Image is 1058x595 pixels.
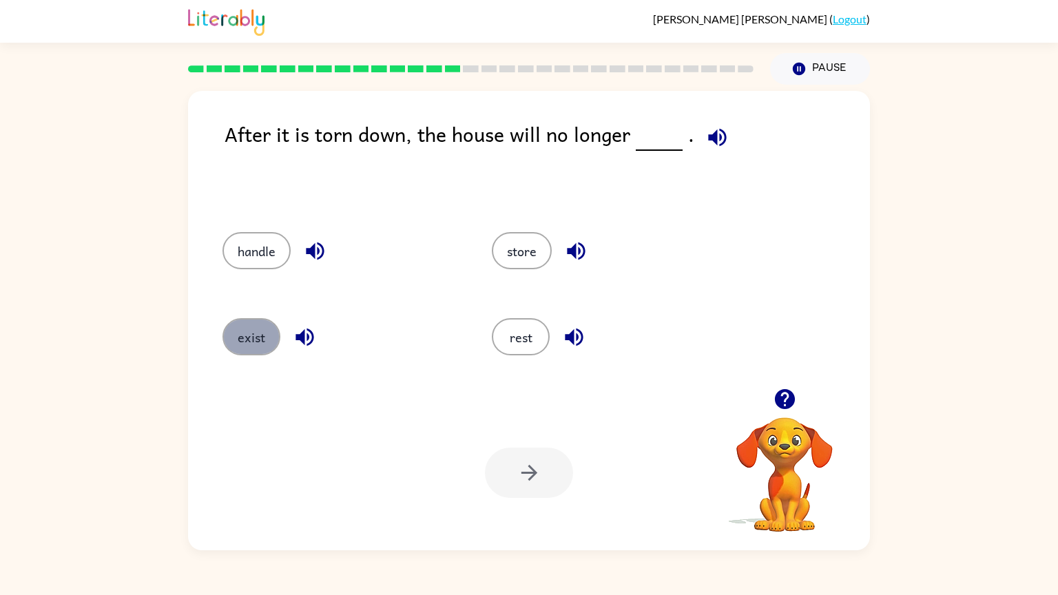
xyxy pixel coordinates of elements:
[770,53,870,85] button: Pause
[833,12,867,25] a: Logout
[653,12,870,25] div: ( )
[653,12,829,25] span: [PERSON_NAME] [PERSON_NAME]
[492,232,552,269] button: store
[716,396,853,534] video: Your browser must support playing .mp4 files to use Literably. Please try using another browser.
[225,118,870,205] div: After it is torn down, the house will no longer .
[222,232,291,269] button: handle
[188,6,264,36] img: Literably
[222,318,280,355] button: exist
[492,318,550,355] button: rest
